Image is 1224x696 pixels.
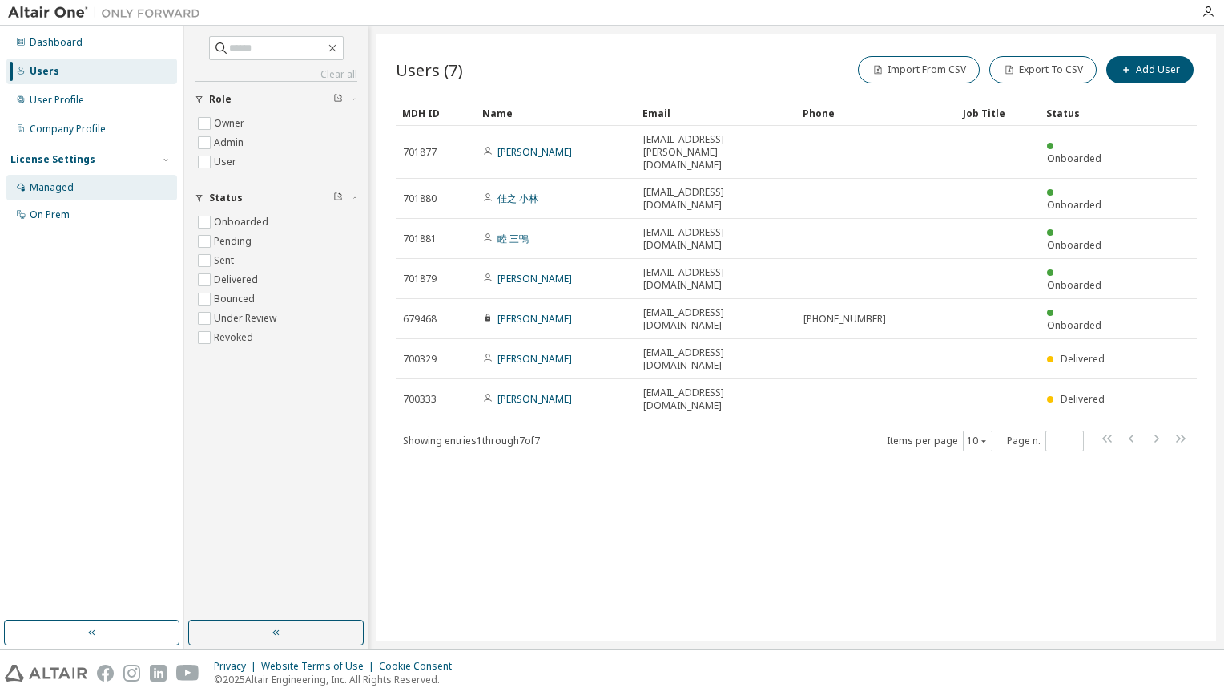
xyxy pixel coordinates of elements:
[1047,318,1101,332] span: Onboarded
[403,313,437,326] span: 679468
[195,180,357,216] button: Status
[1046,100,1113,126] div: Status
[214,660,261,673] div: Privacy
[214,133,247,152] label: Admin
[30,181,74,194] div: Managed
[214,212,272,232] label: Onboarded
[642,100,790,126] div: Email
[497,272,572,285] a: [PERSON_NAME]
[8,5,208,21] img: Altair One
[97,665,114,682] img: facebook.svg
[403,434,540,447] span: Showing entries 1 through 7 of 7
[261,660,379,673] div: Website Terms of Use
[333,192,343,204] span: Clear filter
[30,123,106,136] div: Company Profile
[803,100,950,126] div: Phone
[209,192,243,204] span: Status
[403,192,437,205] span: 701880
[887,431,992,451] span: Items per page
[643,133,789,172] span: [EMAIL_ADDRESS][PERSON_NAME][DOMAIN_NAME]
[643,346,789,372] span: [EMAIL_ADDRESS][DOMAIN_NAME]
[643,226,789,252] span: [EMAIL_ADDRESS][DOMAIN_NAME]
[30,36,83,49] div: Dashboard
[209,93,232,106] span: Role
[396,59,463,81] span: Users (7)
[497,352,572,366] a: [PERSON_NAME]
[214,289,258,309] label: Bounced
[1061,352,1105,366] span: Delivered
[643,186,789,212] span: [EMAIL_ADDRESS][DOMAIN_NAME]
[403,233,437,245] span: 701881
[643,386,789,412] span: [EMAIL_ADDRESS][DOMAIN_NAME]
[30,65,59,78] div: Users
[1061,392,1105,406] span: Delivered
[123,665,140,682] img: instagram.svg
[643,266,789,292] span: [EMAIL_ADDRESS][DOMAIN_NAME]
[403,353,437,366] span: 700329
[1047,152,1101,165] span: Onboarded
[643,306,789,332] span: [EMAIL_ADDRESS][DOMAIN_NAME]
[989,56,1097,83] button: Export To CSV
[402,100,469,126] div: MDH ID
[497,192,538,205] a: 佳之 小林
[967,435,988,447] button: 10
[214,328,256,347] label: Revoked
[379,660,461,673] div: Cookie Consent
[497,145,572,159] a: [PERSON_NAME]
[214,270,261,289] label: Delivered
[195,68,357,81] a: Clear all
[214,673,461,686] p: © 2025 Altair Engineering, Inc. All Rights Reserved.
[403,273,437,285] span: 701879
[333,93,343,106] span: Clear filter
[176,665,199,682] img: youtube.svg
[803,313,886,326] span: [PHONE_NUMBER]
[30,208,70,221] div: On Prem
[1047,278,1101,292] span: Onboarded
[403,146,437,159] span: 701877
[214,114,248,133] label: Owner
[963,100,1033,126] div: Job Title
[214,152,240,172] label: User
[482,100,630,126] div: Name
[214,309,280,328] label: Under Review
[1047,198,1101,212] span: Onboarded
[5,665,87,682] img: altair_logo.svg
[150,665,167,682] img: linkedin.svg
[214,232,255,251] label: Pending
[1007,431,1084,451] span: Page n.
[497,312,572,326] a: [PERSON_NAME]
[30,94,84,107] div: User Profile
[1106,56,1194,83] button: Add User
[497,232,529,245] a: 睦 三鴨
[10,153,95,166] div: License Settings
[195,82,357,117] button: Role
[403,393,437,406] span: 700333
[497,392,572,406] a: [PERSON_NAME]
[858,56,980,83] button: Import From CSV
[1047,238,1101,252] span: Onboarded
[214,251,237,270] label: Sent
